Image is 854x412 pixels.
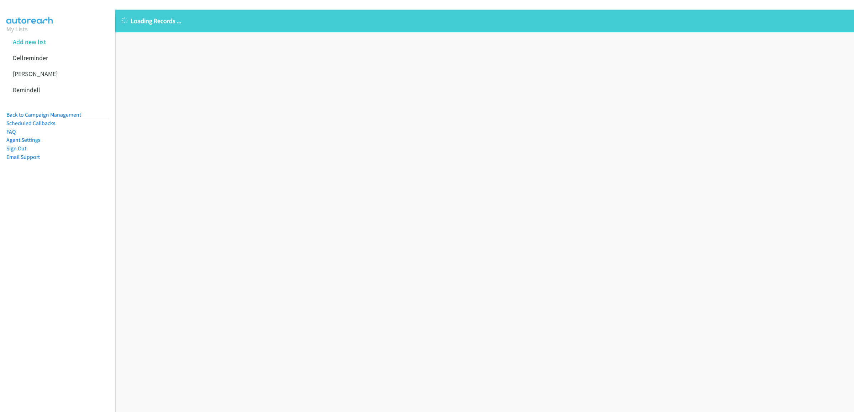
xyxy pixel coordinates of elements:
a: Back to Campaign Management [6,111,81,118]
a: Scheduled Callbacks [6,120,56,127]
a: Remindell [13,86,40,94]
a: Add new list [13,38,46,46]
a: Email Support [6,154,40,160]
p: Loading Records ... [122,16,848,26]
a: Sign Out [6,145,26,152]
a: [PERSON_NAME] [13,70,58,78]
a: My Lists [6,25,28,33]
a: Dellreminder [13,54,48,62]
a: Agent Settings [6,137,41,143]
a: FAQ [6,128,16,135]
